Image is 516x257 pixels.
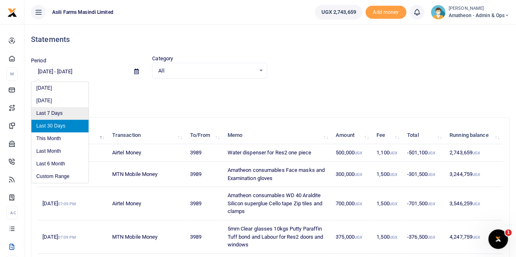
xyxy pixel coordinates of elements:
[7,9,17,15] a: logo-small logo-large logo-large
[7,67,18,81] li: M
[223,220,331,254] td: 5mm Clear glasses 10kgs Putty Paraffin Tuff bond and Labour for Res2 doors and windows
[7,8,17,18] img: logo-small
[38,220,108,254] td: [DATE]
[472,172,480,177] small: UGX
[31,82,89,94] li: [DATE]
[185,127,223,144] th: To/From: activate to sort column ascending
[31,65,128,79] input: select period
[223,187,331,220] td: Amatheon consumables WD 40 Araldite Silicon superglue Cello tape Zip tiles and clamps
[472,151,480,155] small: UGX
[108,162,186,187] td: MTN Mobile Money
[185,220,223,254] td: 3989
[108,127,186,144] th: Transaction: activate to sort column ascending
[152,55,173,63] label: Category
[372,187,403,220] td: 1,500
[372,220,403,254] td: 1,500
[445,162,503,187] td: 3,244,759
[223,162,331,187] td: Amatheon consumables Face masks and Examination gloves
[365,6,406,19] span: Add money
[312,5,365,20] li: Wallet ballance
[7,206,18,220] li: Ac
[31,94,89,107] li: [DATE]
[505,229,512,236] span: 1
[331,220,372,254] td: 375,000
[108,144,186,162] td: Airtel Money
[427,235,435,239] small: UGX
[449,5,509,12] small: [PERSON_NAME]
[354,172,362,177] small: UGX
[389,235,397,239] small: UGX
[372,127,403,144] th: Fee: activate to sort column ascending
[389,151,397,155] small: UGX
[31,145,89,158] li: Last Month
[331,127,372,144] th: Amount: activate to sort column ascending
[31,88,509,97] p: Download
[427,151,435,155] small: UGX
[372,144,403,162] td: 1,100
[49,9,117,16] span: Asili Farms Masindi Limited
[365,9,406,15] a: Add money
[315,5,362,20] a: UGX 2,743,659
[321,8,356,16] span: UGX 2,743,659
[108,220,186,254] td: MTN Mobile Money
[58,235,76,239] small: 07:09 PM
[31,35,509,44] h4: Statements
[389,202,397,206] small: UGX
[449,12,509,19] span: Amatheon - Admin & Ops
[331,187,372,220] td: 700,000
[185,187,223,220] td: 3989
[372,162,403,187] td: 1,500
[158,67,255,75] span: All
[31,120,89,132] li: Last 30 Days
[223,144,331,162] td: Water dispenser for Res2 one piece
[354,151,362,155] small: UGX
[331,162,372,187] td: 300,000
[58,202,76,206] small: 07:09 PM
[403,144,445,162] td: -501,100
[38,187,108,220] td: [DATE]
[31,132,89,145] li: This Month
[431,5,509,20] a: profile-user [PERSON_NAME] Amatheon - Admin & Ops
[445,127,503,144] th: Running balance: activate to sort column ascending
[31,57,46,65] label: Period
[389,172,397,177] small: UGX
[185,162,223,187] td: 3989
[488,229,508,249] iframe: Intercom live chat
[403,187,445,220] td: -701,500
[427,172,435,177] small: UGX
[431,5,445,20] img: profile-user
[403,220,445,254] td: -376,500
[108,187,186,220] td: Airtel Money
[365,6,406,19] li: Toup your wallet
[31,107,89,120] li: Last 7 Days
[331,144,372,162] td: 500,000
[31,158,89,170] li: Last 6 Month
[403,127,445,144] th: Total: activate to sort column ascending
[31,170,89,183] li: Custom Range
[472,202,480,206] small: UGX
[354,235,362,239] small: UGX
[427,202,435,206] small: UGX
[445,220,503,254] td: 4,247,759
[472,235,480,239] small: UGX
[403,162,445,187] td: -301,500
[185,144,223,162] td: 3989
[445,187,503,220] td: 3,546,259
[445,144,503,162] td: 2,743,659
[223,127,331,144] th: Memo: activate to sort column ascending
[354,202,362,206] small: UGX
